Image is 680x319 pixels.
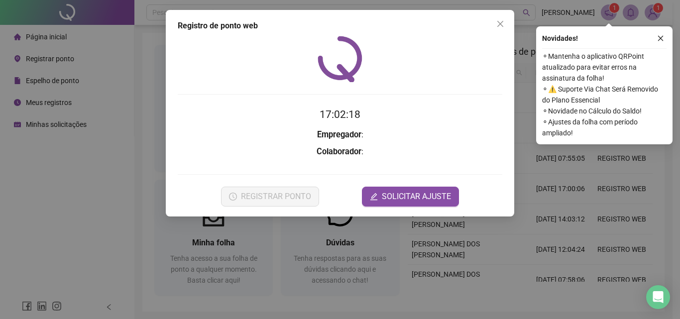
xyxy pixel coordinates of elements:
[317,130,361,139] strong: Empregador
[492,16,508,32] button: Close
[657,35,664,42] span: close
[370,193,378,201] span: edit
[542,51,667,84] span: ⚬ Mantenha o aplicativo QRPoint atualizado para evitar erros na assinatura da folha!
[362,187,459,207] button: editSOLICITAR AJUSTE
[320,108,360,120] time: 17:02:18
[318,36,362,82] img: QRPoint
[542,116,667,138] span: ⚬ Ajustes da folha com período ampliado!
[382,191,451,203] span: SOLICITAR AJUSTE
[646,285,670,309] div: Open Intercom Messenger
[221,187,319,207] button: REGISTRAR PONTO
[178,145,502,158] h3: :
[542,84,667,106] span: ⚬ ⚠️ Suporte Via Chat Será Removido do Plano Essencial
[496,20,504,28] span: close
[178,20,502,32] div: Registro de ponto web
[178,128,502,141] h3: :
[317,147,361,156] strong: Colaborador
[542,106,667,116] span: ⚬ Novidade no Cálculo do Saldo!
[542,33,578,44] span: Novidades !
